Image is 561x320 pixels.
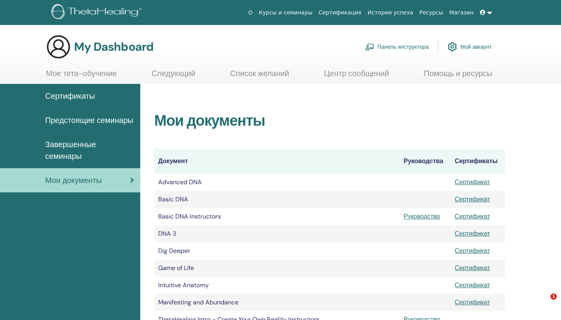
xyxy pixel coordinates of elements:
[455,212,490,220] a: Сертификат
[152,69,195,84] a: Следующий
[424,69,492,84] a: Помощь и ресурсы
[154,149,400,174] th: Документ
[74,40,153,54] h3: My Dashboard
[46,34,71,59] img: generic-user-icon.jpg
[400,149,451,174] th: Руководства
[51,4,145,21] img: logo.png
[45,174,102,186] span: Мои документы
[404,212,440,220] a: Руководство
[245,5,256,20] a: О
[46,69,117,84] a: Мое тета-обучение
[448,38,492,55] a: Мой аккаунт
[365,43,374,50] img: chalkboard-teacher.svg
[154,112,505,130] h2: Мои документы
[365,38,429,55] a: Панель инструктора
[154,208,400,225] td: Basic DNA Instructors
[446,5,476,20] a: Магазин
[154,242,400,260] td: Dig Deeper
[230,69,289,84] a: Список желаний
[154,191,400,208] td: Basic DNA
[154,174,400,191] td: Advanced DNA
[154,225,400,242] td: DNA 3
[455,264,490,272] a: Сертификат
[365,5,416,20] a: Истории успеха
[154,260,400,277] td: Game of Life
[451,149,505,174] th: Сертификаты
[455,229,490,238] a: Сертификат
[448,40,457,53] img: cog.svg
[256,5,316,20] a: Курсы и семинары
[154,277,400,294] td: Intuitive Anatomy
[455,178,490,186] a: Сертификат
[45,139,134,162] span: Завершенные семинары
[535,293,553,312] iframe: Intercom live chat
[455,247,490,255] a: Сертификат
[316,5,365,20] a: Сертификация
[455,281,490,289] a: Сертификат
[455,298,490,306] a: Сертификат
[455,195,490,203] a: Сертификат
[324,69,389,84] a: Центр сообщений
[45,114,133,126] span: Предстоящие семинары
[416,5,446,20] a: Ресурсы
[45,90,95,102] span: Сертификаты
[550,293,557,300] span: 1
[154,294,400,311] td: Manifesting and Abundance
